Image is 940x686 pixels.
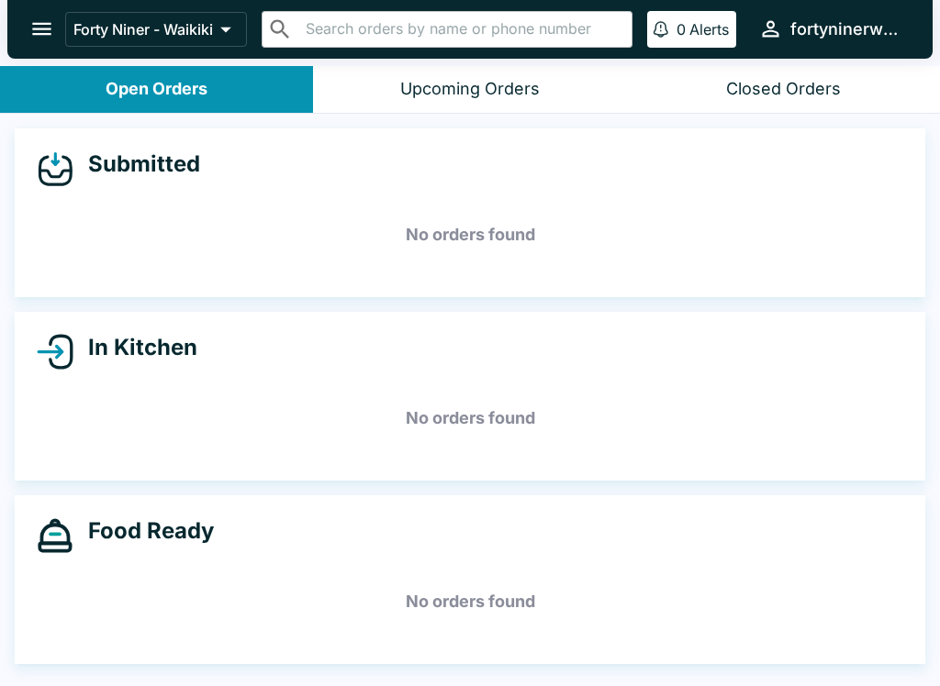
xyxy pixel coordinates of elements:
[751,9,911,49] button: fortyninerwaikiki
[726,79,841,100] div: Closed Orders
[37,202,903,268] h5: No orders found
[400,79,540,100] div: Upcoming Orders
[73,150,200,178] h4: Submitted
[790,18,903,40] div: fortyninerwaikiki
[18,6,65,52] button: open drawer
[73,20,213,39] p: Forty Niner - Waikiki
[37,569,903,635] h5: No orders found
[65,12,247,47] button: Forty Niner - Waikiki
[300,17,624,42] input: Search orders by name or phone number
[73,517,214,545] h4: Food Ready
[106,79,207,100] div: Open Orders
[37,385,903,451] h5: No orders found
[73,334,197,361] h4: In Kitchen
[689,20,729,39] p: Alerts
[677,20,686,39] p: 0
